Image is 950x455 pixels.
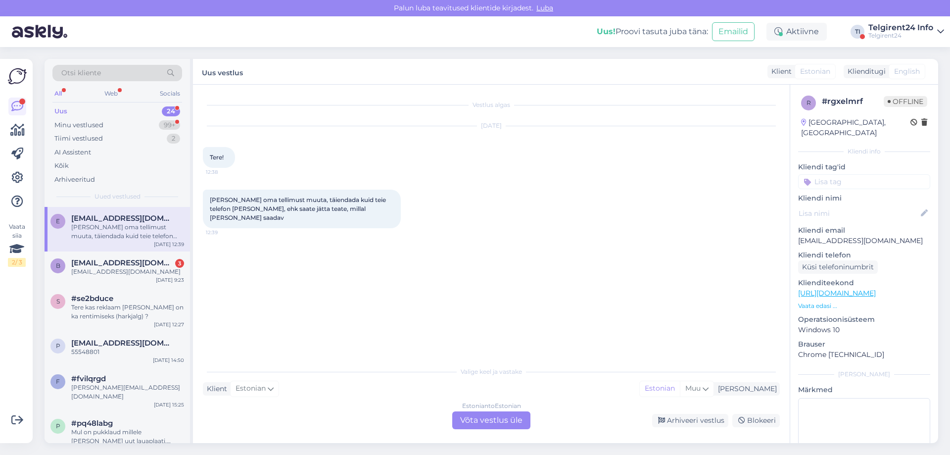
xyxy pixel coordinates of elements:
[868,24,944,40] a: Telgirent24 InfoTelgirent24
[798,385,930,395] p: Märkmed
[71,294,113,303] span: #se2bduce
[8,67,27,86] img: Askly Logo
[798,314,930,325] p: Operatsioonisüsteem
[54,106,67,116] div: Uus
[868,24,933,32] div: Telgirent24 Info
[203,121,780,130] div: [DATE]
[206,168,243,176] span: 12:38
[159,120,180,130] div: 99+
[56,298,60,305] span: s
[868,32,933,40] div: Telgirent24
[798,250,930,260] p: Kliendi telefon
[894,66,920,77] span: English
[851,25,864,39] div: TI
[54,134,103,144] div: Tiimi vestlused
[54,120,103,130] div: Minu vestlused
[162,106,180,116] div: 24
[154,241,184,248] div: [DATE] 12:39
[71,383,184,401] div: [PERSON_NAME][EMAIL_ADDRESS][DOMAIN_NAME]
[203,367,780,376] div: Valige keel ja vastake
[167,134,180,144] div: 2
[767,66,792,77] div: Klient
[798,325,930,335] p: Windows 10
[801,117,910,138] div: [GEOGRAPHIC_DATA], [GEOGRAPHIC_DATA]
[102,87,120,100] div: Web
[56,342,60,350] span: p
[71,348,184,356] div: 55548801
[800,66,830,77] span: Estonian
[8,258,26,267] div: 2 / 3
[844,66,886,77] div: Klienditugi
[798,174,930,189] input: Lisa tag
[71,214,174,223] span: ene.randvee26@gmail.com
[203,384,227,394] div: Klient
[685,384,701,393] span: Muu
[533,3,556,12] span: Luba
[56,262,60,269] span: b
[799,208,919,219] input: Lisa nimi
[798,260,878,274] div: Küsi telefoninumbrit
[52,87,64,100] div: All
[71,223,184,241] div: [PERSON_NAME] oma tellimust muuta, täiendada kuid teie telefon [PERSON_NAME], ehk saate jätta tea...
[71,374,106,383] span: #fvilqrgd
[54,175,95,185] div: Arhiveeritud
[640,381,680,396] div: Estonian
[206,229,243,236] span: 12:39
[56,422,60,430] span: p
[71,428,184,446] div: Mul on pukklaud millele [PERSON_NAME] uut lauaplaati. 80cm läbimõõt. Sobiks ka kasutatud plaat.
[202,65,243,78] label: Uus vestlus
[462,402,521,410] div: Estonian to Estonian
[798,236,930,246] p: [EMAIL_ADDRESS][DOMAIN_NAME]
[158,87,182,100] div: Socials
[798,350,930,360] p: Chrome [TECHNICAL_ID]
[210,196,387,221] span: [PERSON_NAME] oma tellimust muuta, täiendada kuid teie telefon [PERSON_NAME], ehk saate jätta tea...
[712,22,755,41] button: Emailid
[798,278,930,288] p: Klienditeekond
[597,27,616,36] b: Uus!
[798,302,930,310] p: Vaata edasi ...
[452,411,530,429] div: Võta vestlus üle
[175,259,184,268] div: 3
[210,153,224,161] span: Tere!
[203,101,780,109] div: Vestlus algas
[884,96,927,107] span: Offline
[61,68,101,78] span: Otsi kliente
[766,23,827,41] div: Aktiivne
[71,419,113,428] span: #pq48labg
[54,161,69,171] div: Kõik
[71,258,174,267] span: birx323@gmail.com
[56,217,60,225] span: e
[156,276,184,284] div: [DATE] 9:23
[822,96,884,107] div: # rgxelmrf
[798,225,930,236] p: Kliendi email
[798,147,930,156] div: Kliendi info
[71,303,184,321] div: Tere kas reklaam [PERSON_NAME] on ka rentimiseks (harkjalg) ?
[798,339,930,350] p: Brauser
[798,370,930,379] div: [PERSON_NAME]
[154,401,184,408] div: [DATE] 15:25
[807,99,811,106] span: r
[154,321,184,328] div: [DATE] 12:27
[71,267,184,276] div: [EMAIL_ADDRESS][DOMAIN_NAME]
[236,383,266,394] span: Estonian
[54,148,91,157] div: AI Assistent
[732,414,780,427] div: Blokeeri
[56,378,60,385] span: f
[8,222,26,267] div: Vaata siia
[652,414,728,427] div: Arhiveeri vestlus
[798,162,930,172] p: Kliendi tag'id
[597,26,708,38] div: Proovi tasuta juba täna:
[798,193,930,203] p: Kliendi nimi
[714,384,777,394] div: [PERSON_NAME]
[95,192,141,201] span: Uued vestlused
[798,289,876,298] a: [URL][DOMAIN_NAME]
[71,339,174,348] span: pisnenkoo@gmail.com
[153,356,184,364] div: [DATE] 14:50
